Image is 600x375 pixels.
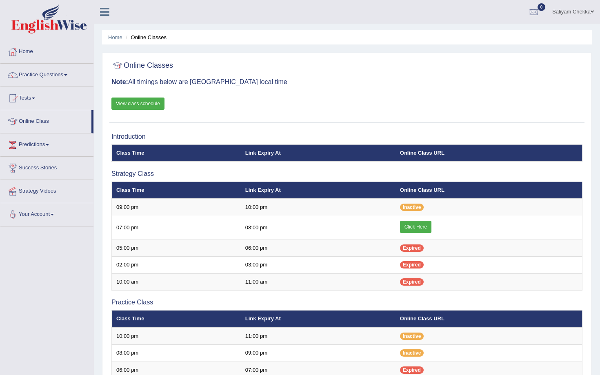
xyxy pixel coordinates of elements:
[112,345,241,362] td: 08:00 pm
[396,311,582,328] th: Online Class URL
[396,182,582,199] th: Online Class URL
[400,333,424,340] span: Inactive
[111,78,128,85] b: Note:
[538,3,546,11] span: 0
[112,182,241,199] th: Class Time
[112,216,241,240] td: 07:00 pm
[0,157,93,177] a: Success Stories
[241,273,396,291] td: 11:00 am
[112,273,241,291] td: 10:00 am
[112,144,241,162] th: Class Time
[111,299,582,306] h3: Practice Class
[0,40,93,61] a: Home
[241,257,396,274] td: 03:00 pm
[111,60,173,72] h2: Online Classes
[0,203,93,224] a: Your Account
[400,278,424,286] span: Expired
[0,64,93,84] a: Practice Questions
[241,144,396,162] th: Link Expiry At
[400,204,424,211] span: Inactive
[0,110,91,131] a: Online Class
[241,199,396,216] td: 10:00 pm
[112,240,241,257] td: 05:00 pm
[112,199,241,216] td: 09:00 pm
[400,349,424,357] span: Inactive
[112,328,241,345] td: 10:00 pm
[396,144,582,162] th: Online Class URL
[124,33,167,41] li: Online Classes
[400,261,424,268] span: Expired
[400,366,424,374] span: Expired
[108,34,122,40] a: Home
[111,133,582,140] h3: Introduction
[241,216,396,240] td: 08:00 pm
[241,240,396,257] td: 06:00 pm
[0,180,93,200] a: Strategy Videos
[112,311,241,328] th: Class Time
[400,244,424,252] span: Expired
[241,345,396,362] td: 09:00 pm
[111,78,582,86] h3: All timings below are [GEOGRAPHIC_DATA] local time
[400,221,431,233] a: Click Here
[0,133,93,154] a: Predictions
[241,311,396,328] th: Link Expiry At
[0,87,93,107] a: Tests
[111,170,582,178] h3: Strategy Class
[111,98,164,110] a: View class schedule
[241,182,396,199] th: Link Expiry At
[112,257,241,274] td: 02:00 pm
[241,328,396,345] td: 11:00 pm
